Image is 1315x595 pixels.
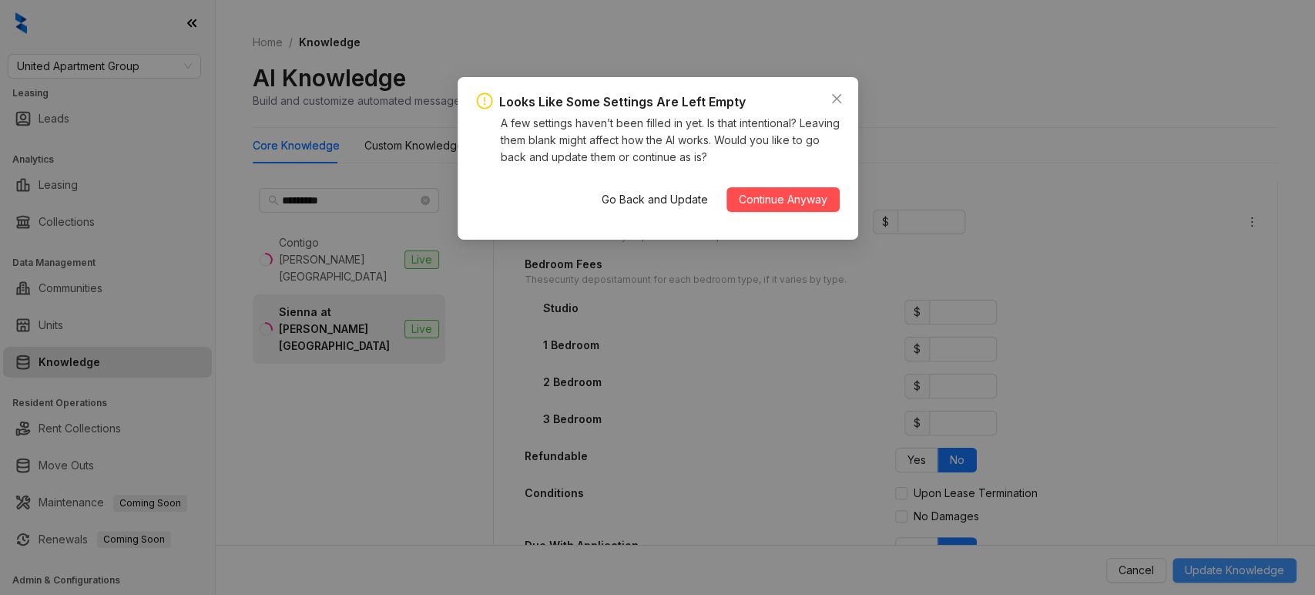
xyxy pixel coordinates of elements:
span: close [830,92,843,105]
span: Go Back and Update [602,191,708,208]
span: Continue Anyway [739,191,827,208]
button: Continue Anyway [726,187,840,212]
button: Close [824,86,849,111]
div: Looks Like Some Settings Are Left Empty [499,92,746,112]
div: A few settings haven’t been filled in yet. Is that intentional? Leaving them blank might affect h... [501,115,840,166]
button: Go Back and Update [589,187,720,212]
